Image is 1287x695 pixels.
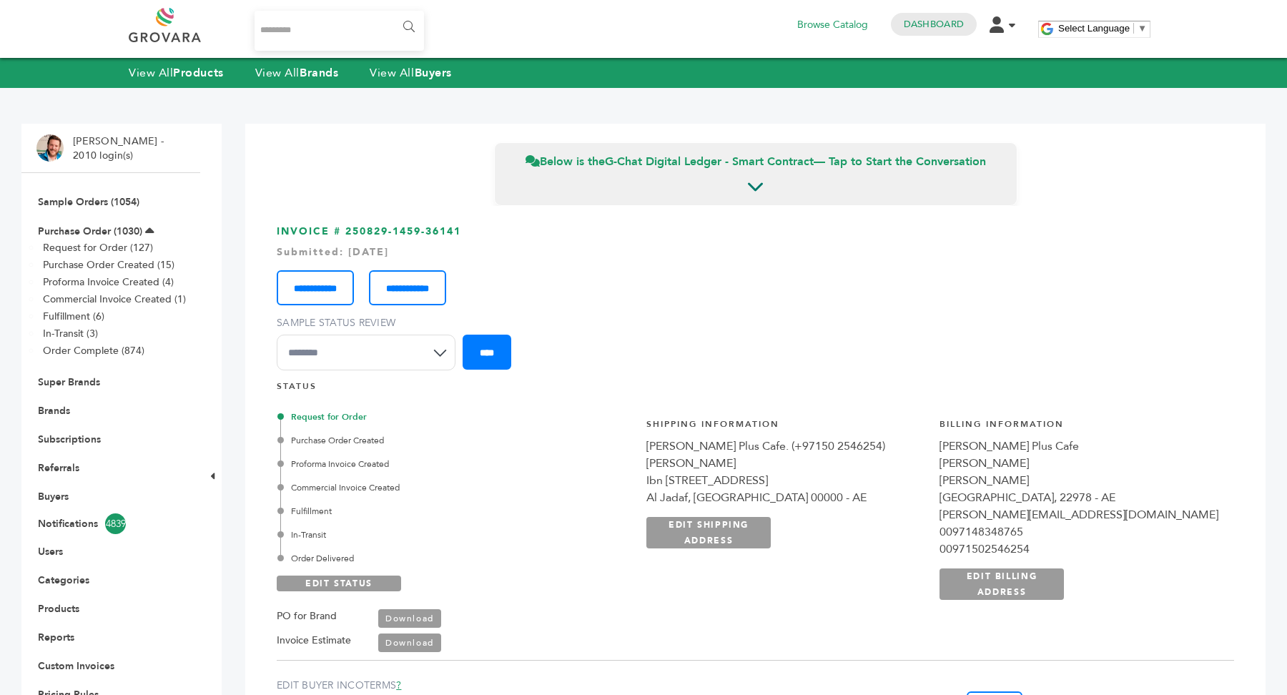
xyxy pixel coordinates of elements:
[38,602,79,616] a: Products
[277,225,1234,381] h3: INVOICE # 250829-1459-36141
[173,65,223,81] strong: Products
[38,573,89,587] a: Categories
[38,225,142,238] a: Purchase Order (1030)
[280,528,612,541] div: In-Transit
[370,65,452,81] a: View AllBuyers
[1133,23,1134,34] span: ​
[415,65,452,81] strong: Buyers
[73,134,167,162] li: [PERSON_NAME] - 2010 login(s)
[255,65,339,81] a: View AllBrands
[277,380,1234,400] h4: STATUS
[940,418,1218,438] h4: Billing Information
[280,434,612,447] div: Purchase Order Created
[38,513,184,534] a: Notifications4839
[43,327,98,340] a: In-Transit (3)
[940,438,1218,455] div: [PERSON_NAME] Plus Cafe
[940,455,1218,472] div: [PERSON_NAME]
[940,568,1064,600] a: EDIT BILLING ADDRESS
[38,461,79,475] a: Referrals
[1058,23,1147,34] a: Select Language​
[38,375,100,389] a: Super Brands
[280,410,612,423] div: Request for Order
[280,458,612,470] div: Proforma Invoice Created
[38,659,114,673] a: Custom Invoices
[43,258,174,272] a: Purchase Order Created (15)
[904,18,964,31] a: Dashboard
[378,634,441,652] a: Download
[646,517,771,548] a: EDIT SHIPPING ADDRESS
[300,65,338,81] strong: Brands
[43,310,104,323] a: Fulfillment (6)
[38,195,139,209] a: Sample Orders (1054)
[396,679,401,692] a: ?
[129,65,224,81] a: View AllProducts
[38,433,101,446] a: Subscriptions
[255,11,424,51] input: Search...
[43,275,174,289] a: Proforma Invoice Created (4)
[1138,23,1147,34] span: ▼
[646,418,925,438] h4: Shipping Information
[43,344,144,358] a: Order Complete (874)
[646,489,925,506] div: Al Jadaf, [GEOGRAPHIC_DATA] 00000 - AE
[277,576,401,591] a: EDIT STATUS
[526,154,986,169] span: Below is the — Tap to Start the Conversation
[43,292,186,306] a: Commercial Invoice Created (1)
[940,489,1218,506] div: [GEOGRAPHIC_DATA], 22978 - AE
[38,404,70,418] a: Brands
[38,490,69,503] a: Buyers
[378,609,441,628] a: Download
[105,513,126,534] span: 4839
[646,472,925,489] div: Ibn [STREET_ADDRESS]
[940,472,1218,489] div: [PERSON_NAME]
[940,506,1218,523] div: [PERSON_NAME][EMAIL_ADDRESS][DOMAIN_NAME]
[277,316,463,330] label: Sample Status Review
[38,545,63,558] a: Users
[277,608,337,625] label: PO for Brand
[43,241,153,255] a: Request for Order (127)
[646,455,925,472] div: [PERSON_NAME]
[280,552,612,565] div: Order Delivered
[38,631,74,644] a: Reports
[1058,23,1130,34] span: Select Language
[646,438,925,455] div: [PERSON_NAME] Plus Cafe. (+97150 2546254)
[797,17,868,33] a: Browse Catalog
[277,245,1234,260] div: Submitted: [DATE]
[940,541,1218,558] div: 00971502546254
[277,632,351,649] label: Invoice Estimate
[277,679,756,693] label: EDIT BUYER INCOTERMS
[940,523,1218,541] div: 0097148348765
[280,505,612,518] div: Fulfillment
[280,481,612,494] div: Commercial Invoice Created
[605,154,814,169] strong: G-Chat Digital Ledger - Smart Contract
